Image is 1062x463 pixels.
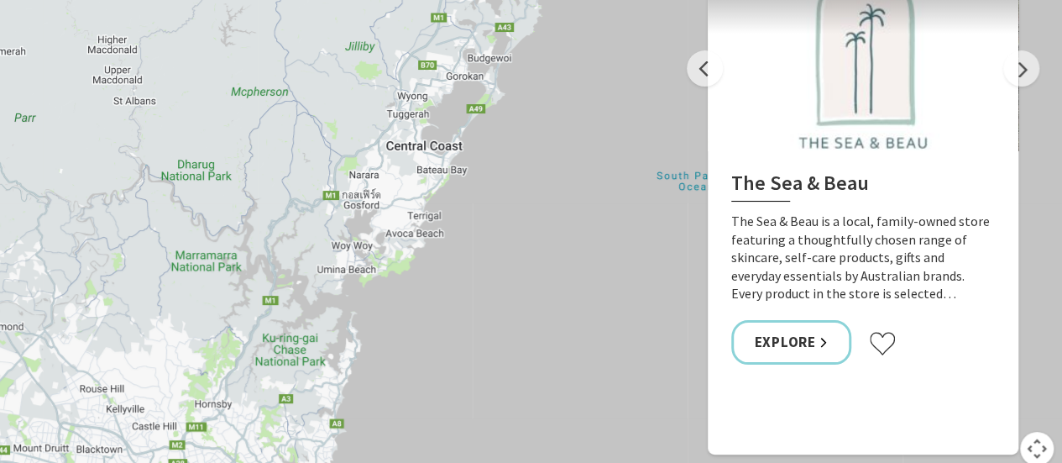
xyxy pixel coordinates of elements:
[731,320,852,365] a: Explore
[731,213,995,303] p: The Sea & Beau is a local, family-owned store featuring a thoughtfully chosen range of skincare, ...
[731,171,995,202] h2: The Sea & Beau
[868,331,897,356] button: Click to favourite The Sea & Beau
[687,50,723,87] button: Previous
[1003,50,1039,87] button: Next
